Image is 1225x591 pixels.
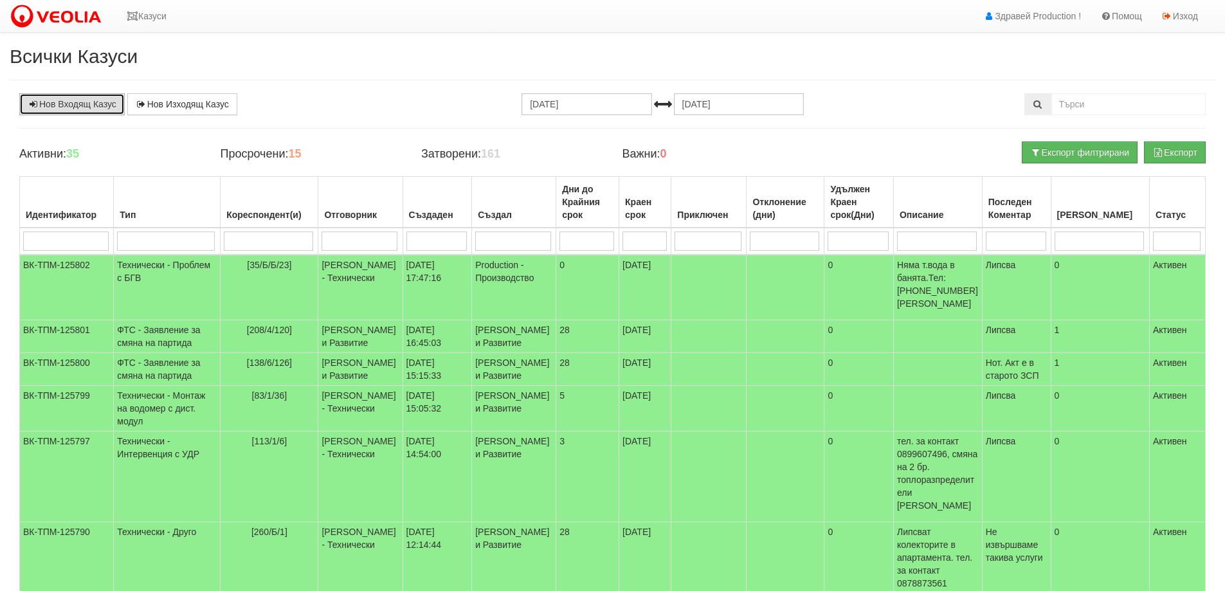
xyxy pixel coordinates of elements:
[559,358,570,368] span: 28
[472,320,556,353] td: [PERSON_NAME] и Развитие
[619,177,671,228] th: Краен срок: No sort applied, activate to apply an ascending sort
[406,206,469,224] div: Създаден
[114,177,221,228] th: Тип: No sort applied, activate to apply an ascending sort
[1055,206,1146,224] div: [PERSON_NAME]
[824,353,894,386] td: 0
[403,177,472,228] th: Създаден: No sort applied, activate to apply an ascending sort
[986,260,1016,270] span: Липсва
[986,325,1016,335] span: Липсва
[1149,386,1205,432] td: Активен
[619,432,671,522] td: [DATE]
[559,527,570,537] span: 28
[114,320,221,353] td: ФТС - Заявление за смяна на партида
[1149,177,1205,228] th: Статус: No sort applied, activate to apply an ascending sort
[897,525,979,590] p: Липсват колекторите в апартамента. тел. за контакт 0878873561
[1149,432,1205,522] td: Активен
[318,432,403,522] td: [PERSON_NAME] - Технически
[619,353,671,386] td: [DATE]
[481,147,500,160] b: 161
[986,358,1039,381] span: Нот. Акт е в старото ЗСП
[318,353,403,386] td: [PERSON_NAME] и Развитие
[403,320,472,353] td: [DATE] 16:45:03
[221,177,318,228] th: Кореспондент(и): No sort applied, activate to apply an ascending sort
[828,180,890,224] div: Удължен Краен срок(Дни)
[1051,255,1149,320] td: 0
[114,255,221,320] td: Технически - Проблем с БГВ
[1144,141,1206,163] button: Експорт
[982,177,1051,228] th: Последен Коментар: No sort applied, activate to apply an ascending sort
[1051,320,1149,353] td: 1
[252,390,287,401] span: [83/1/36]
[247,325,292,335] span: [208/4/120]
[318,177,403,228] th: Отговорник: No sort applied, activate to apply an ascending sort
[824,432,894,522] td: 0
[403,255,472,320] td: [DATE] 17:47:16
[619,320,671,353] td: [DATE]
[10,46,1215,67] h2: Всички Казуси
[986,436,1016,446] span: Липсва
[403,353,472,386] td: [DATE] 15:15:33
[127,93,237,115] a: Нов Изходящ Казус
[10,3,107,30] img: VeoliaLogo.png
[1149,353,1205,386] td: Активен
[824,255,894,320] td: 0
[20,320,114,353] td: ВК-ТПМ-125801
[20,432,114,522] td: ВК-ТПМ-125797
[20,386,114,432] td: ВК-ТПМ-125799
[114,353,221,386] td: ФТС - Заявление за смяна на партида
[247,260,291,270] span: [35/Б/Б/23]
[622,193,667,224] div: Краен срок
[220,148,401,161] h4: Просрочени:
[114,386,221,432] td: Технически - Монтаж на водомер с дист. модул
[1051,93,1206,115] input: Търсене по Идентификатор, Бл/Вх/Ап, Тип, Описание, Моб. Номер, Имейл, Файл, Коментар,
[421,148,603,161] h4: Затворени:
[559,260,565,270] span: 0
[559,325,570,335] span: 28
[19,148,201,161] h4: Активни:
[986,390,1016,401] span: Липсва
[824,386,894,432] td: 0
[318,320,403,353] td: [PERSON_NAME] и Развитие
[475,206,552,224] div: Създал
[622,148,803,161] h4: Важни:
[559,180,615,224] div: Дни до Крайния срок
[559,436,565,446] span: 3
[23,206,110,224] div: Идентификатор
[66,147,79,160] b: 35
[1051,432,1149,522] td: 0
[619,386,671,432] td: [DATE]
[747,177,824,228] th: Отклонение (дни): No sort applied, activate to apply an ascending sort
[897,435,979,512] p: тел. за контакт 0899607496, смяна на 2 бр. топлоразпределители [PERSON_NAME]
[114,432,221,522] td: Технически - Интервенция с УДР
[224,206,314,224] div: Кореспондент(и)
[20,353,114,386] td: ВК-ТПМ-125800
[252,436,287,446] span: [113/1/6]
[1149,320,1205,353] td: Активен
[20,177,114,228] th: Идентификатор: No sort applied, activate to apply an ascending sort
[750,193,821,224] div: Отклонение (дни)
[288,147,301,160] b: 15
[893,177,982,228] th: Описание: No sort applied, activate to apply an ascending sort
[1022,141,1138,163] button: Експорт филтрирани
[556,177,619,228] th: Дни до Крайния срок: No sort applied, activate to apply an ascending sort
[403,432,472,522] td: [DATE] 14:54:00
[619,255,671,320] td: [DATE]
[660,147,667,160] b: 0
[322,206,399,224] div: Отговорник
[19,93,125,115] a: Нов Входящ Казус
[824,177,894,228] th: Удължен Краен срок(Дни): No sort applied, activate to apply an ascending sort
[251,527,287,537] span: [260/Б/1]
[318,386,403,432] td: [PERSON_NAME] - Технически
[897,259,979,310] p: Няма т.вода в банята.Тел:[PHONE_NUMBER] [PERSON_NAME]
[318,255,403,320] td: [PERSON_NAME] - Технически
[472,432,556,522] td: [PERSON_NAME] и Развитие
[1149,255,1205,320] td: Активен
[1051,177,1149,228] th: Брой Файлове: No sort applied, activate to apply an ascending sort
[1051,386,1149,432] td: 0
[897,206,979,224] div: Описание
[247,358,292,368] span: [138/6/126]
[986,193,1048,224] div: Последен Коментар
[403,386,472,432] td: [DATE] 15:05:32
[1153,206,1202,224] div: Статус
[1051,353,1149,386] td: 1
